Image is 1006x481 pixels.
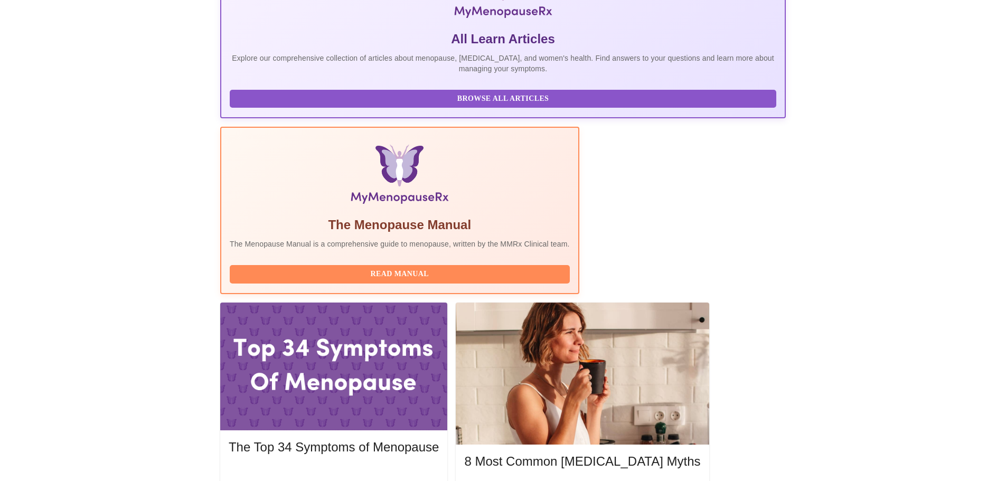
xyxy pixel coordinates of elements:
span: Browse All Articles [240,92,766,106]
span: Read More [239,468,428,481]
span: Read Manual [240,268,559,281]
a: Browse All Articles [230,93,779,102]
p: The Menopause Manual is a comprehensive guide to menopause, written by the MMRx Clinical team. [230,239,570,249]
h5: All Learn Articles [230,31,776,48]
p: Explore our comprehensive collection of articles about menopause, [MEDICAL_DATA], and women's hea... [230,53,776,74]
h5: The Top 34 Symptoms of Menopause [229,439,439,456]
a: Read More [229,469,441,478]
h5: The Menopause Manual [230,216,570,233]
img: Menopause Manual [284,145,515,208]
button: Browse All Articles [230,90,776,108]
button: Read Manual [230,265,570,284]
a: Read Manual [230,269,572,278]
h5: 8 Most Common [MEDICAL_DATA] Myths [464,453,700,470]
